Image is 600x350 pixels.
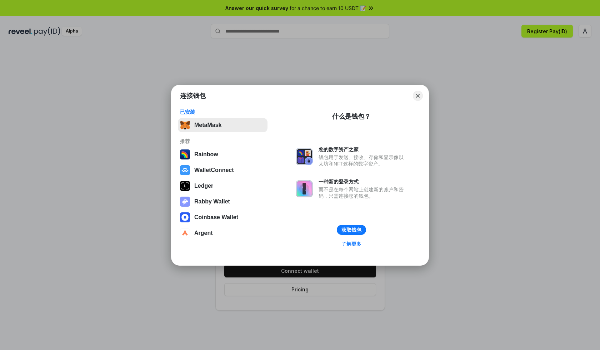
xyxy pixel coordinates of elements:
[341,241,361,247] div: 了解更多
[180,197,190,207] img: svg+xml,%3Csvg%20xmlns%3D%22http%3A%2F%2Fwww.w3.org%2F2000%2Fsvg%22%20fill%3D%22none%22%20viewBox...
[194,167,234,173] div: WalletConnect
[178,194,267,209] button: Rabby Wallet
[332,112,371,121] div: 什么是钱包？
[180,92,206,100] h1: 连接钱包
[180,149,190,159] img: svg+xml,%3Csvg%20width%3D%22120%22%20height%3D%22120%22%20viewBox%3D%220%200%20120%20120%22%20fil...
[337,239,366,248] a: 了解更多
[178,147,267,162] button: Rainbow
[319,154,407,167] div: 钱包用于发送、接收、存储和显示像以太坊和NFT这样的数字资产。
[180,138,265,144] div: 推荐
[194,214,238,221] div: Coinbase Wallet
[337,225,366,235] button: 获取钱包
[319,186,407,199] div: 而不是在每个网站上创建新的账户和密码，只需连接您的钱包。
[178,118,267,132] button: MetaMask
[180,181,190,191] img: svg+xml,%3Csvg%20xmlns%3D%22http%3A%2F%2Fwww.w3.org%2F2000%2Fsvg%22%20width%3D%2228%22%20height%3...
[180,212,190,222] img: svg+xml,%3Csvg%20width%3D%2228%22%20height%3D%2228%22%20viewBox%3D%220%200%2028%2028%22%20fill%3D...
[178,210,267,225] button: Coinbase Wallet
[178,179,267,193] button: Ledger
[296,180,313,197] img: svg+xml,%3Csvg%20xmlns%3D%22http%3A%2F%2Fwww.w3.org%2F2000%2Fsvg%22%20fill%3D%22none%22%20viewBox...
[180,120,190,130] img: svg+xml,%3Csvg%20fill%3D%22none%22%20height%3D%2233%22%20viewBox%3D%220%200%2035%2033%22%20width%...
[180,228,190,238] img: svg+xml,%3Csvg%20width%3D%2228%22%20height%3D%2228%22%20viewBox%3D%220%200%2028%2028%22%20fill%3D...
[180,165,190,175] img: svg+xml,%3Csvg%20width%3D%2228%22%20height%3D%2228%22%20viewBox%3D%220%200%2028%2028%22%20fill%3D...
[194,198,230,205] div: Rabby Wallet
[341,227,361,233] div: 获取钱包
[194,183,213,189] div: Ledger
[296,148,313,165] img: svg+xml,%3Csvg%20xmlns%3D%22http%3A%2F%2Fwww.w3.org%2F2000%2Fsvg%22%20fill%3D%22none%22%20viewBox...
[178,226,267,240] button: Argent
[194,122,221,128] div: MetaMask
[319,146,407,153] div: 您的数字资产之家
[319,178,407,185] div: 一种新的登录方式
[178,163,267,177] button: WalletConnect
[194,230,213,236] div: Argent
[180,109,265,115] div: 已安装
[413,91,423,101] button: Close
[194,151,218,158] div: Rainbow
